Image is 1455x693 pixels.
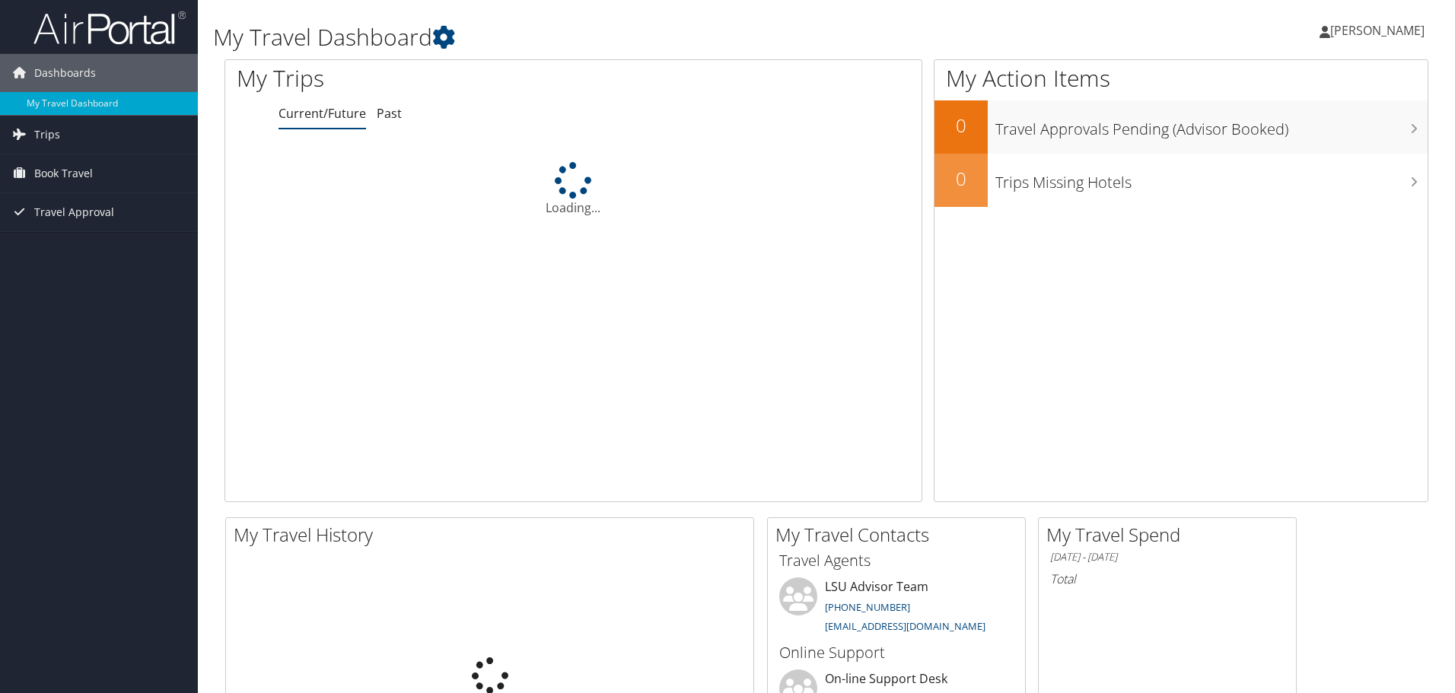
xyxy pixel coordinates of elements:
[237,62,620,94] h1: My Trips
[1050,571,1285,587] h6: Total
[34,116,60,154] span: Trips
[1046,522,1296,548] h2: My Travel Spend
[825,619,985,633] a: [EMAIL_ADDRESS][DOMAIN_NAME]
[213,21,1031,53] h1: My Travel Dashboard
[779,550,1014,571] h3: Travel Agents
[934,154,1428,207] a: 0Trips Missing Hotels
[34,193,114,231] span: Travel Approval
[934,113,988,138] h2: 0
[779,642,1014,663] h3: Online Support
[234,522,753,548] h2: My Travel History
[377,105,402,122] a: Past
[995,164,1428,193] h3: Trips Missing Hotels
[34,154,93,192] span: Book Travel
[934,62,1428,94] h1: My Action Items
[775,522,1025,548] h2: My Travel Contacts
[934,100,1428,154] a: 0Travel Approvals Pending (Advisor Booked)
[33,10,186,46] img: airportal-logo.png
[1330,22,1425,39] span: [PERSON_NAME]
[279,105,366,122] a: Current/Future
[1320,8,1440,53] a: [PERSON_NAME]
[825,600,910,614] a: [PHONE_NUMBER]
[225,162,922,217] div: Loading...
[995,111,1428,140] h3: Travel Approvals Pending (Advisor Booked)
[934,166,988,192] h2: 0
[34,54,96,92] span: Dashboards
[1050,550,1285,564] h6: [DATE] - [DATE]
[772,577,1021,640] li: LSU Advisor Team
